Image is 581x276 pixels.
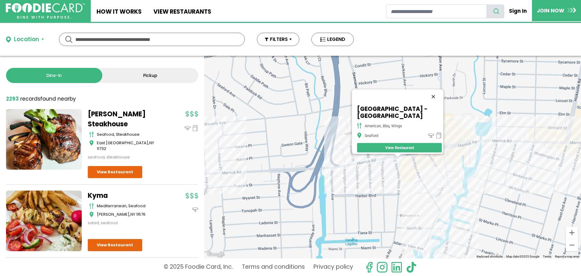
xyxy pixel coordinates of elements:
span: [PERSON_NAME] [97,211,130,217]
div: seafood, steakhouse [97,131,163,138]
button: Keyboard shortcuts [477,254,503,259]
span: records [20,95,40,102]
button: Zoom in [566,227,578,239]
div: , [97,211,163,218]
h5: [GEOGRAPHIC_DATA] - [GEOGRAPHIC_DATA] [357,105,442,119]
button: LEGEND [311,33,354,46]
input: restaurant search [386,5,487,18]
div: Seaford [365,133,378,138]
span: Map data ©2025 Google [506,255,539,258]
button: Zoom out [566,239,578,251]
img: dinein_icon.svg [185,125,191,131]
span: 11732 [97,146,106,151]
img: cutlery_icon.svg [89,203,94,209]
div: found nearby [6,95,76,103]
div: mediterranean, seafood [97,203,163,209]
img: linkedin.svg [391,261,402,273]
a: View Restaurant [88,239,142,251]
strong: 2293 [6,95,19,102]
div: Location [14,35,39,44]
div: , [97,140,163,152]
img: cutlery_icon.svg [89,131,94,138]
button: Close [426,89,441,104]
a: Privacy policy [313,261,353,273]
a: View Restaurant [88,166,142,178]
img: FoodieCard; Eat, Drink, Save, Donate [6,3,85,19]
a: Terms and conditions [242,261,305,273]
span: NY [130,211,135,217]
span: 11576 [136,211,146,217]
a: Report a map error [555,255,579,258]
svg: check us out on facebook [363,261,375,273]
img: pickup_icon.png [436,132,442,138]
span: East [GEOGRAPHIC_DATA] [97,140,148,146]
a: Kyma [88,191,163,201]
a: Pickup [102,68,199,83]
img: cutlery_icon.png [357,123,362,129]
img: Google [206,251,226,258]
button: search [487,5,504,18]
img: tiktok.svg [405,261,417,273]
a: Open this area in Google Maps (opens a new window) [206,251,226,258]
img: pickup_icon.svg [192,125,198,131]
a: View Restaurant [357,143,442,152]
img: dinein_icon.svg [192,207,198,213]
img: map_icon.svg [89,140,94,146]
img: map_icon.png [357,132,362,138]
a: Dine-in [6,68,102,83]
img: dinein_icon.png [428,132,434,138]
div: salad, seafood [88,220,163,226]
img: map_icon.svg [89,211,94,218]
button: FILTERS [257,33,299,46]
button: Location [6,35,44,44]
p: © 2025 Foodie Card, Inc. [164,261,233,273]
a: [PERSON_NAME] Steakhouse [88,109,163,129]
span: NY [149,140,154,146]
div: american, bbq, wings [365,123,402,128]
a: Terms [543,255,551,258]
div: seafood, steakhouse [88,154,163,160]
a: Sign In [504,4,532,18]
